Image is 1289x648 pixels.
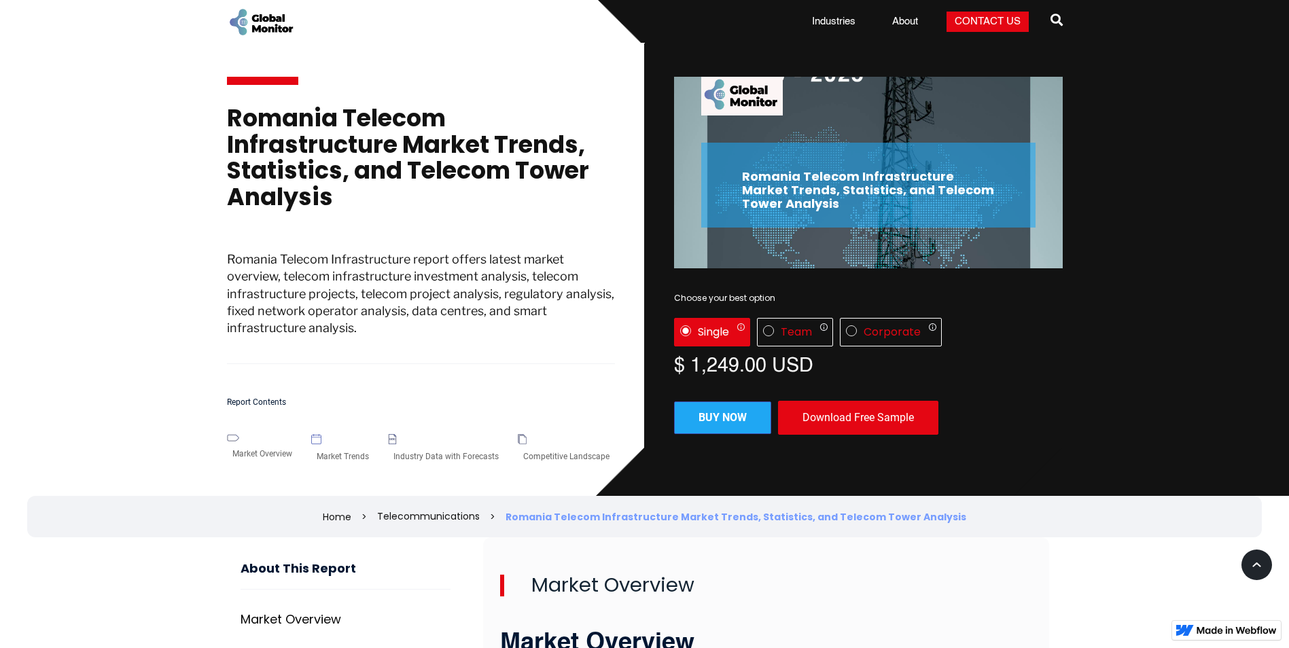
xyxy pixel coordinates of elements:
h5: Report Contents [227,398,616,407]
div: $ 1,249.00 USD [674,353,1063,374]
img: Made in Webflow [1197,626,1277,634]
a: Buy now [674,401,771,434]
h1: Romania Telecom Infrastructure Market Trends, Statistics, and Telecom Tower Analysis [227,105,616,223]
a: Industries [804,15,864,29]
span:  [1050,10,1063,29]
p: Romania Telecom Infrastructure report offers latest market overview, telecom infrastructure inves... [227,251,616,364]
a: Home [323,510,351,524]
div: Romania Telecom Infrastructure Market Trends, Statistics, and Telecom Tower Analysis [506,510,966,524]
div: Team [781,325,812,339]
a: Telecommunications [377,509,480,523]
a: Market Overview [241,606,451,633]
div: License [674,318,1063,346]
div: Single [698,325,729,339]
h3: About This Report [241,562,451,590]
div: Corporate [864,325,921,339]
div: > [490,510,495,524]
div: Download Free Sample [778,401,938,435]
div: Industry Data with Forecasts [388,444,504,469]
h2: Romania Telecom Infrastructure Market Trends, Statistics, and Telecom Tower Analysis [742,170,995,210]
a: home [227,7,295,37]
h2: Market Overview [500,575,1032,596]
div: Market Overview [241,613,341,626]
a:  [1050,8,1063,35]
div: Market Overview [227,442,298,466]
a: About [884,15,926,29]
div: Competitive Landscape [518,444,615,469]
div: Market Trends [311,444,374,469]
div: > [361,510,367,524]
div: Choose your best option [674,291,1063,305]
a: Contact Us [947,12,1029,32]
